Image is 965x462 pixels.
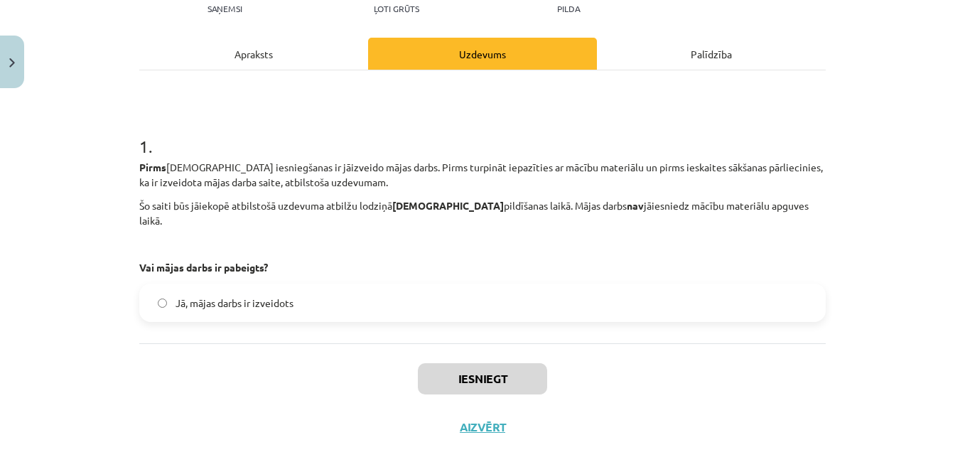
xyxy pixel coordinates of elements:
[374,4,419,14] p: Ļoti grūts
[176,296,293,311] span: Jā, mājas darbs ir izveidots
[597,38,826,70] div: Palīdzība
[158,299,167,308] input: Jā, mājas darbs ir izveidots
[139,38,368,70] div: Apraksts
[139,160,826,190] p: [DEMOGRAPHIC_DATA] iesniegšanas ir jāizveido mājas darbs. Pirms turpināt iepazīties ar mācību mat...
[418,363,547,394] button: Iesniegt
[139,261,268,274] strong: Vai mājas darbs ir pabeigts?
[455,420,510,434] button: Aizvērt
[627,199,644,212] strong: nav
[202,4,248,14] p: Saņemsi
[9,58,15,68] img: icon-close-lesson-0947bae3869378f0d4975bcd49f059093ad1ed9edebbc8119c70593378902aed.svg
[557,4,580,14] p: pilda
[368,38,597,70] div: Uzdevums
[139,161,166,173] strong: Pirms
[139,112,826,156] h1: 1 .
[139,198,826,228] p: Šo saiti būs jāiekopē atbilstošā uzdevuma atbilžu lodziņā pildīšanas laikā. Mājas darbs jāiesnied...
[392,199,504,212] strong: [DEMOGRAPHIC_DATA]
